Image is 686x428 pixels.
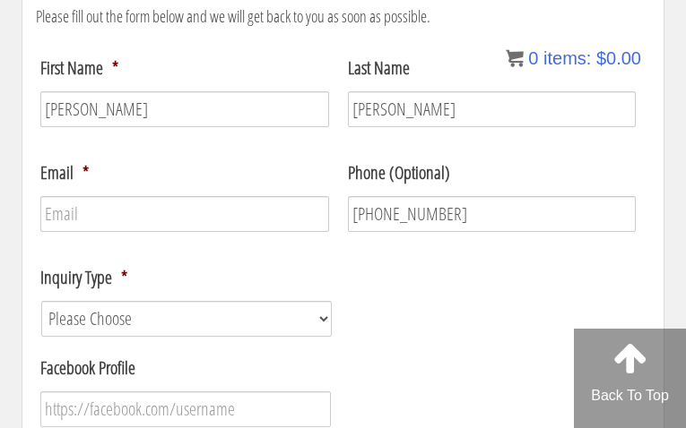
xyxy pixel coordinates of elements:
label: Facebook Profile [40,356,135,380]
bdi: 0.00 [596,48,641,68]
p: Back To Top [574,385,686,407]
span: $ [596,48,606,68]
label: Phone (Optional) [348,161,450,184]
span: items: [543,48,591,68]
a: 0 items: $0.00 [506,48,641,68]
label: First Name [40,56,118,80]
label: Inquiry Type [40,266,127,289]
img: icon11.png [506,49,524,67]
span: 0 [528,48,538,68]
h4: Please fill out the form below and we will get back to you as soon as possible. [36,8,650,26]
input: https://facebook.com/username [40,391,331,427]
label: Last Name [348,56,410,80]
label: Email [40,161,89,184]
input: Last Name [348,91,637,127]
input: Email [40,196,329,232]
input: First Name [40,91,329,127]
